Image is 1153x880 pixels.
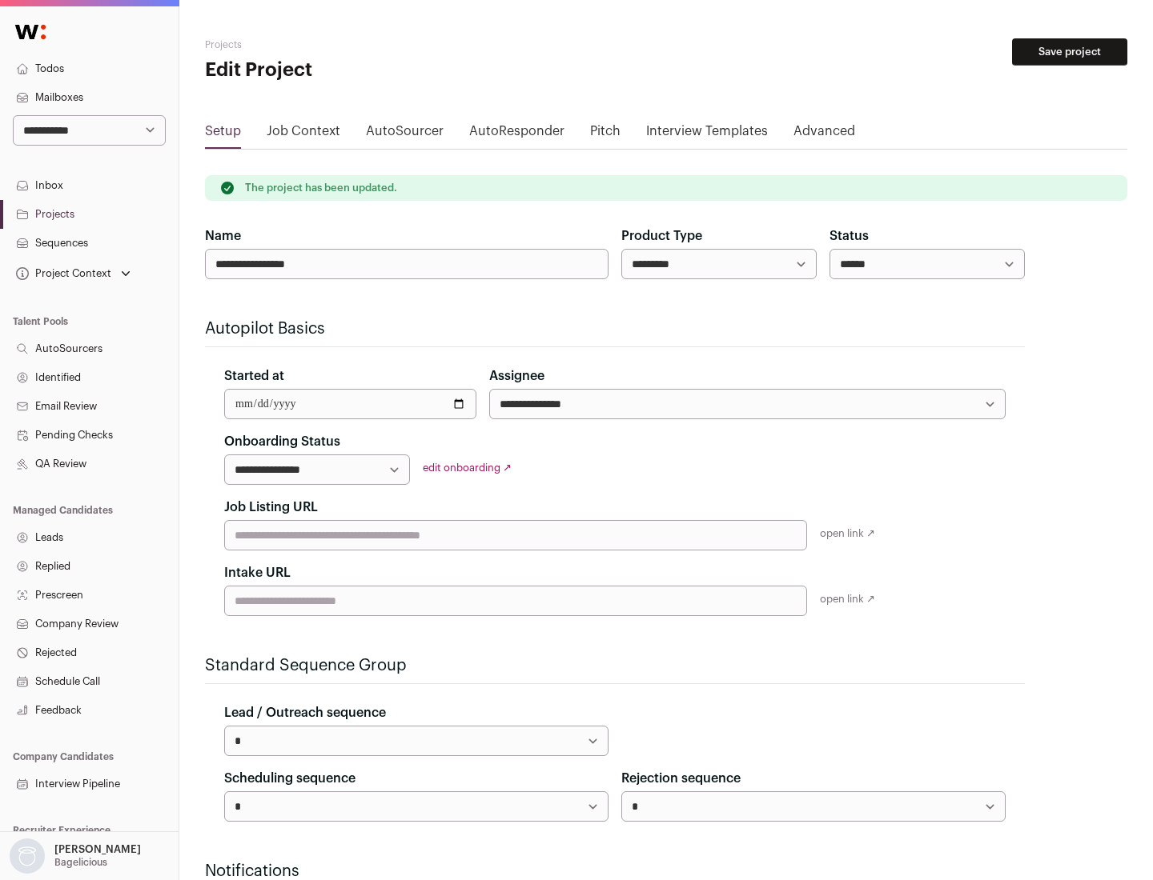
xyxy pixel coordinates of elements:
label: Status [830,226,869,246]
h2: Autopilot Basics [205,318,1025,340]
label: Assignee [489,366,544,386]
button: Open dropdown [6,838,144,874]
label: Rejection sequence [621,769,741,788]
a: Interview Templates [646,122,768,147]
a: Setup [205,122,241,147]
label: Name [205,226,241,246]
a: edit onboarding ↗ [423,462,512,473]
a: AutoResponder [469,122,564,147]
label: Product Type [621,226,702,246]
p: Bagelicious [54,856,107,869]
button: Open dropdown [13,262,134,285]
h2: Standard Sequence Group [205,654,1025,677]
div: Project Context [13,267,111,280]
h1: Edit Project [205,58,512,83]
label: Onboarding Status [224,432,340,451]
h2: Projects [205,38,512,51]
img: Wellfound [6,16,54,48]
button: Save project [1012,38,1127,66]
label: Started at [224,366,284,386]
img: nopic.png [10,838,45,874]
label: Scheduling sequence [224,769,356,788]
a: AutoSourcer [366,122,444,147]
a: Pitch [590,122,621,147]
p: [PERSON_NAME] [54,843,141,856]
a: Job Context [267,122,340,147]
p: The project has been updated. [245,182,397,194]
label: Lead / Outreach sequence [224,703,386,722]
label: Intake URL [224,563,291,582]
label: Job Listing URL [224,498,318,517]
a: Advanced [793,122,855,147]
